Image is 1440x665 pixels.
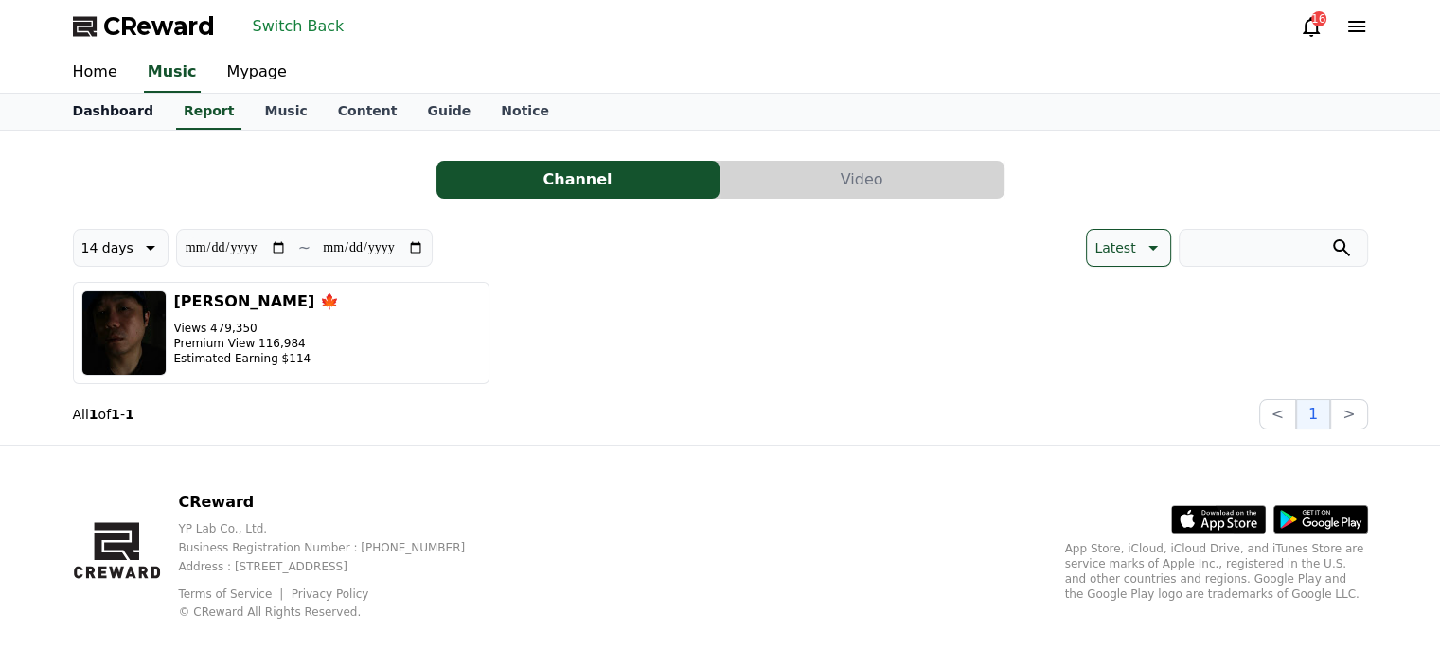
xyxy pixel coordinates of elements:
a: Privacy Policy [292,587,369,601]
p: Latest [1094,235,1135,261]
button: 1 [1296,399,1330,429]
a: Music [144,53,201,93]
a: Mypage [212,53,302,93]
button: Channel [436,161,720,199]
button: Latest [1086,229,1170,267]
div: 16 [1311,11,1326,26]
strong: 1 [111,407,120,422]
img: Tony Yeung 🍁 [81,290,167,376]
h3: [PERSON_NAME] 🍁 [174,290,339,313]
p: App Store, iCloud, iCloud Drive, and iTunes Store are service marks of Apple Inc., registered in ... [1065,541,1368,602]
button: [PERSON_NAME] 🍁 Views 479,350 Premium View 116,984 Estimated Earning $114 [73,282,489,384]
a: Home [58,53,133,93]
button: Video [720,161,1004,199]
button: < [1259,399,1296,429]
p: Premium View 116,984 [174,336,339,351]
a: Video [720,161,1004,199]
span: CReward [103,11,215,42]
p: Business Registration Number : [PHONE_NUMBER] [178,540,495,555]
a: CReward [73,11,215,42]
p: ~ [298,236,311,259]
a: Guide [412,94,486,130]
p: All of - [73,405,134,424]
p: CReward [178,491,495,514]
p: © CReward All Rights Reserved. [178,604,495,620]
p: Estimated Earning $114 [174,351,339,366]
a: 16 [1300,15,1323,38]
p: 14 days [81,235,133,261]
p: YP Lab Co., Ltd. [178,521,495,536]
strong: 1 [89,407,98,422]
button: 14 days [73,229,169,267]
a: Channel [436,161,720,199]
a: Music [249,94,322,130]
button: > [1330,399,1367,429]
a: Terms of Service [178,587,286,601]
a: Content [323,94,413,130]
p: Views 479,350 [174,321,339,336]
a: Dashboard [58,94,169,130]
a: Report [176,94,242,130]
p: Address : [STREET_ADDRESS] [178,559,495,574]
strong: 1 [125,407,134,422]
a: Notice [486,94,564,130]
button: Switch Back [245,11,352,42]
